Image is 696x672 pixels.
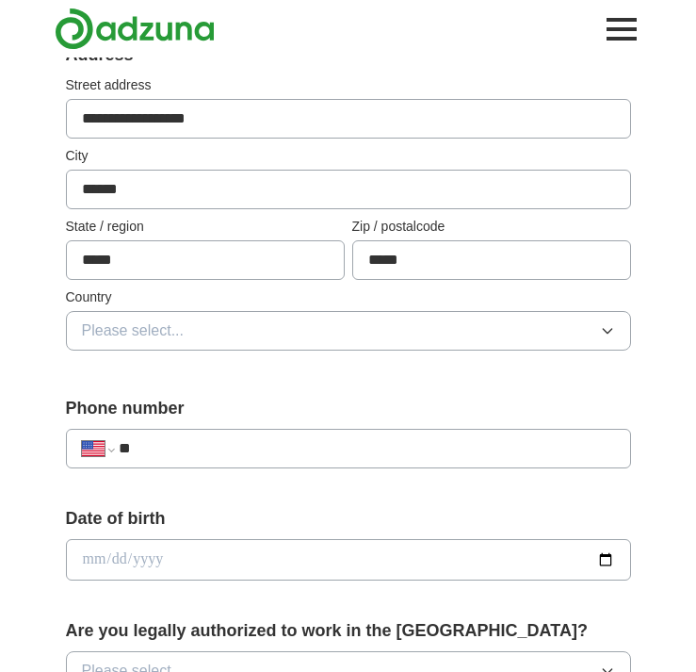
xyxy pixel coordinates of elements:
[82,320,185,342] span: Please select...
[66,75,631,95] label: Street address
[352,217,631,237] label: Zip / postalcode
[66,618,631,644] label: Are you legally authorized to work in the [GEOGRAPHIC_DATA]?
[66,146,631,166] label: City
[601,8,642,50] button: Toggle main navigation menu
[66,287,631,307] label: Country
[66,217,345,237] label: State / region
[66,396,631,421] label: Phone number
[55,8,215,50] img: Adzuna logo
[66,311,631,351] button: Please select...
[66,506,631,532] label: Date of birth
